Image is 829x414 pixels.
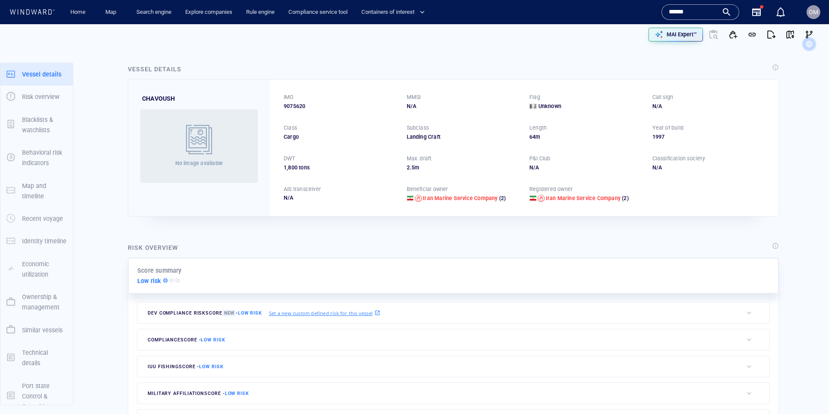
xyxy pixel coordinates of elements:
[225,391,249,396] span: Low risk
[0,153,73,162] a: Behavioral risk indicators
[0,264,73,273] a: Economic utilization
[809,9,818,16] span: OM
[792,375,823,408] iframe: Chat
[148,364,224,369] span: IUU Fishing score -
[269,308,380,318] a: Set a new custom defined risk for this vessel
[529,93,540,101] p: Flag
[22,92,60,102] p: Risk overview
[22,181,67,202] p: Map and timeline
[529,185,573,193] p: Registered owner
[0,120,73,128] a: Blacklists & watchlists
[358,5,432,20] button: Containers of interest
[0,86,73,108] button: Risk overview
[148,337,225,343] span: compliance score -
[407,155,432,162] p: Max. draft
[724,25,743,44] button: Add to vessel list
[805,3,822,21] button: OM
[407,124,429,132] p: Subclass
[243,5,278,20] a: Rule engine
[137,276,161,286] p: Low risk
[652,155,705,162] p: Classification society
[800,25,819,44] button: Visual Link Analysis
[0,186,73,194] a: Map and timeline
[652,124,684,132] p: Year of build
[652,133,765,141] div: 1997
[529,134,535,140] span: 64
[414,164,419,171] span: m
[423,194,506,202] a: Iran Marine Service Company (2)
[22,259,67,280] p: Economic utilization
[529,124,547,132] p: Length
[620,194,629,202] span: (2)
[284,185,321,193] p: AIS transceiver
[22,325,63,335] p: Similar vessels
[64,5,92,20] button: Home
[0,92,73,101] a: Risk overview
[128,242,178,253] div: Risk overview
[538,102,561,110] span: Unknown
[407,185,448,193] p: Beneficial owner
[222,310,236,316] span: New
[781,25,800,44] button: View on map
[142,93,175,104] div: CHAVOUSH
[411,164,414,171] span: 5
[0,230,73,252] button: Identity timeline
[133,5,175,20] a: Search engine
[667,31,697,38] p: MAI Expert™
[0,63,73,86] button: Vessel details
[22,213,63,224] p: Recent voyage
[775,7,786,17] div: Notification center
[22,115,67,136] p: Blacklists & watchlists
[148,391,249,396] span: military affiliation score -
[238,310,262,316] span: Low risk
[649,28,703,41] button: MAI Expert™
[22,236,66,246] p: Identity timeline
[0,341,73,375] button: Technical details
[407,93,421,101] p: MMSI
[546,195,620,201] span: Iran Marine Service Company
[284,102,305,110] span: 9075620
[0,207,73,230] button: Recent voyage
[0,298,73,306] a: Ownership & management
[285,5,351,20] a: Compliance service tool
[529,155,551,162] p: P&I Club
[546,194,629,202] a: Iran Marine Service Company (2)
[22,381,67,412] p: Port state Control & Casualties
[22,347,67,369] p: Technical details
[0,70,73,78] a: Vessel details
[284,124,297,132] p: Class
[0,286,73,319] button: Ownership & management
[410,164,411,171] span: .
[67,5,89,20] a: Home
[201,337,225,343] span: Low risk
[498,194,506,202] span: (2)
[269,309,373,317] p: Set a new custom defined risk for this vessel
[652,164,765,172] div: N/A
[102,5,123,20] a: Map
[22,69,61,80] p: Vessel details
[175,160,223,166] span: No image available
[0,353,73,361] a: Technical details
[0,214,73,223] a: Recent voyage
[22,292,67,313] p: Ownership & management
[22,147,67,169] p: Behavioral risk indicators
[743,25,762,44] button: Get link
[199,364,223,369] span: Low risk
[284,155,295,162] p: DWT
[182,5,236,20] a: Explore companies
[0,237,73,245] a: Identity timeline
[529,164,642,172] div: N/A
[535,134,540,140] span: m
[762,25,781,44] button: Export report
[652,102,765,110] div: N/A
[284,93,294,101] p: IMO
[0,319,73,341] button: Similar vessels
[407,133,519,141] div: Landing Craft
[652,93,674,101] p: Call sign
[98,5,126,20] button: Map
[361,7,425,17] span: Containers of interest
